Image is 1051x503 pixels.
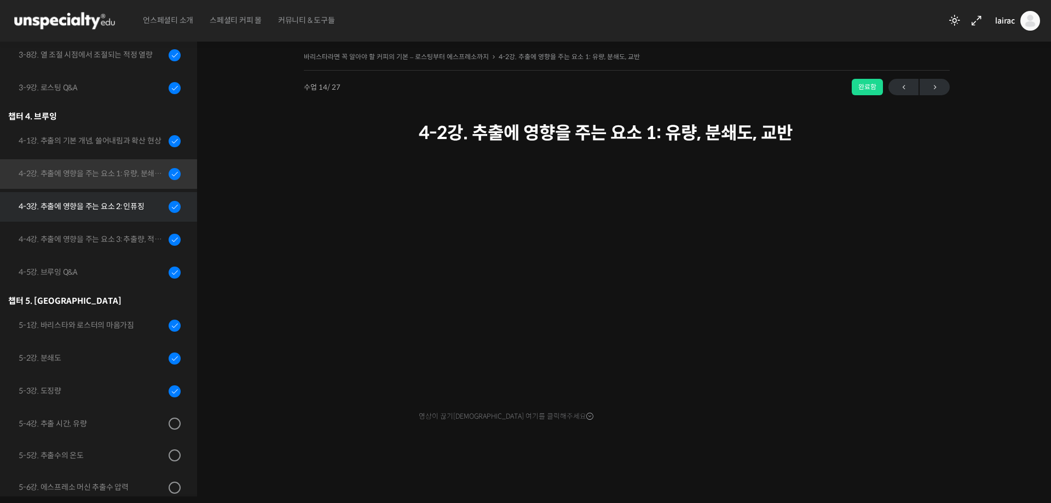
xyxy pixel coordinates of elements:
[19,352,165,364] div: 5-2강. 분쇄도
[19,266,165,278] div: 4-5강. 브루잉 Q&A
[920,80,950,95] span: →
[8,109,181,124] div: 챕터 4. 브루잉
[888,80,919,95] span: ←
[19,418,165,430] div: 5-4강. 추출 시간, 유량
[34,363,41,372] span: 홈
[419,412,593,421] span: 영상이 끊기[DEMOGRAPHIC_DATA] 여기를 클릭해주세요
[100,364,113,373] span: 대화
[920,79,950,95] a: 다음→
[19,481,165,493] div: 5-6강. 에스프레소 머신 추출수 압력
[169,363,182,372] span: 설정
[72,347,141,374] a: 대화
[888,79,919,95] a: ←이전
[304,53,489,61] a: 바리스타라면 꼭 알아야 할 커피의 기본 – 로스팅부터 에스프레소까지
[304,84,340,91] span: 수업 14
[19,233,165,245] div: 4-4강. 추출에 영향을 주는 요소 3: 추출량, 적정 추출수의 양
[19,319,165,331] div: 5-1강. 바리스타와 로스터의 마음가짐
[19,167,165,180] div: 4-2강. 추출에 영향을 주는 요소 1: 유량, 분쇄도, 교반
[995,16,1015,26] span: lairac
[8,293,181,308] div: 챕터 5. [GEOGRAPHIC_DATA]
[499,53,640,61] a: 4-2강. 추출에 영향을 주는 요소 1: 유량, 분쇄도, 교반
[327,83,340,92] span: / 27
[141,347,210,374] a: 설정
[19,200,165,212] div: 4-3강. 추출에 영향을 주는 요소 2: 인퓨징
[852,79,883,95] div: 완료함
[19,49,165,61] div: 3-8강. 열 조절 시점에서 조절되는 적정 열량
[3,347,72,374] a: 홈
[19,135,165,147] div: 4-1강. 추출의 기본 개념, 쓸어내림과 확산 현상
[419,123,835,143] h1: 4-2강. 추출에 영향을 주는 요소 1: 유량, 분쇄도, 교반
[19,385,165,397] div: 5-3강. 도징량
[19,449,165,461] div: 5-5강. 추출수의 온도
[19,82,165,94] div: 3-9강. 로스팅 Q&A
